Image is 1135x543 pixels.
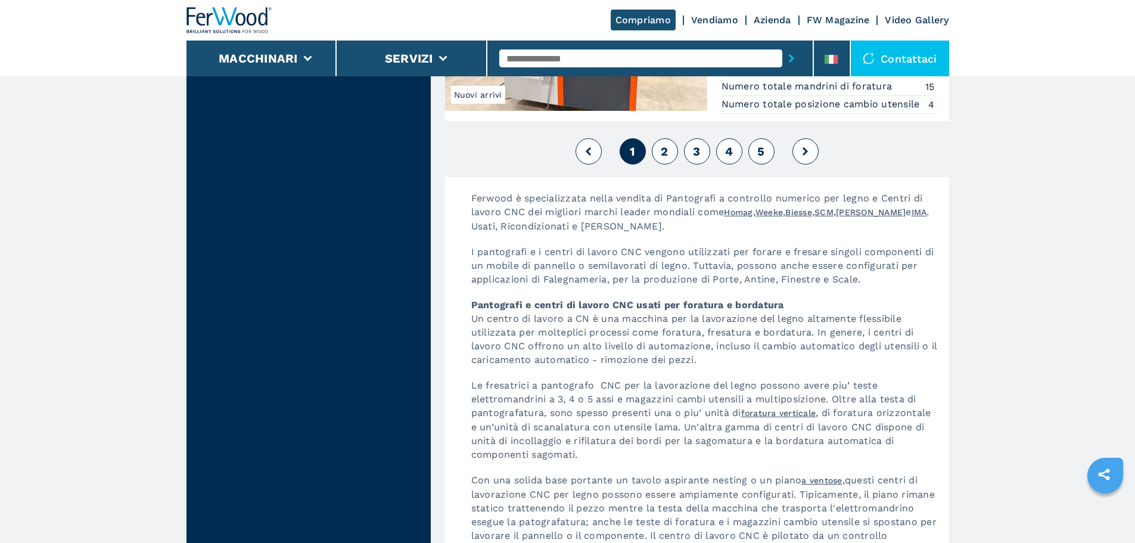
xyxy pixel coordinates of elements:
p: I pantografi e i centri di lavoro CNC vengono utilizzati per forare e fresare singoli componenti ... [459,245,949,298]
button: 4 [716,138,742,165]
a: Video Gallery [885,14,949,26]
button: Servizi [385,51,433,66]
a: IMA [912,207,927,217]
p: Numero totale mandrini di foratura [722,80,895,93]
a: a ventose, [801,476,845,485]
p: Ferwood è specializzata nella vendita di Pantografi a controllo numerico per legno e Centri di la... [459,191,949,245]
strong: Pantografi e centri di lavoro CNC usati per foratura e bordatura [471,299,784,311]
a: Vendiamo [691,14,738,26]
a: SCM [814,207,834,217]
a: Compriamo [611,10,676,30]
span: 3 [693,144,700,159]
a: FW Magazine [807,14,870,26]
span: 5 [757,144,764,159]
em: 4 [928,98,934,111]
button: 2 [652,138,678,165]
p: Un centro di lavoro a CN è una macchina per la lavorazione del legno altamente flessibile utilizz... [459,298,949,378]
a: Biesse [785,207,812,217]
span: 2 [661,144,668,159]
span: 4 [725,144,733,159]
button: 3 [684,138,710,165]
a: foratura verticale [741,408,816,418]
a: [PERSON_NAME] [836,207,906,217]
button: Macchinari [219,51,298,66]
em: 15 [925,80,935,94]
span: Nuovi arrivi [451,86,505,104]
a: Azienda [754,14,791,26]
p: Le fresatrici a pantografo CNC per la lavorazione del legno possono avere piu’ teste elettromandr... [459,378,949,473]
span: 1 [630,144,635,159]
a: Homag [724,207,752,217]
iframe: Chat [1084,489,1126,534]
img: Ferwood [186,7,272,33]
button: submit-button [782,45,801,72]
img: Contattaci [863,52,875,64]
button: 5 [748,138,775,165]
p: Numero totale posizione cambio utensile [722,98,923,111]
button: 1 [620,138,646,165]
a: Weeke [755,207,783,217]
div: Contattaci [851,41,949,76]
a: sharethis [1089,460,1119,489]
